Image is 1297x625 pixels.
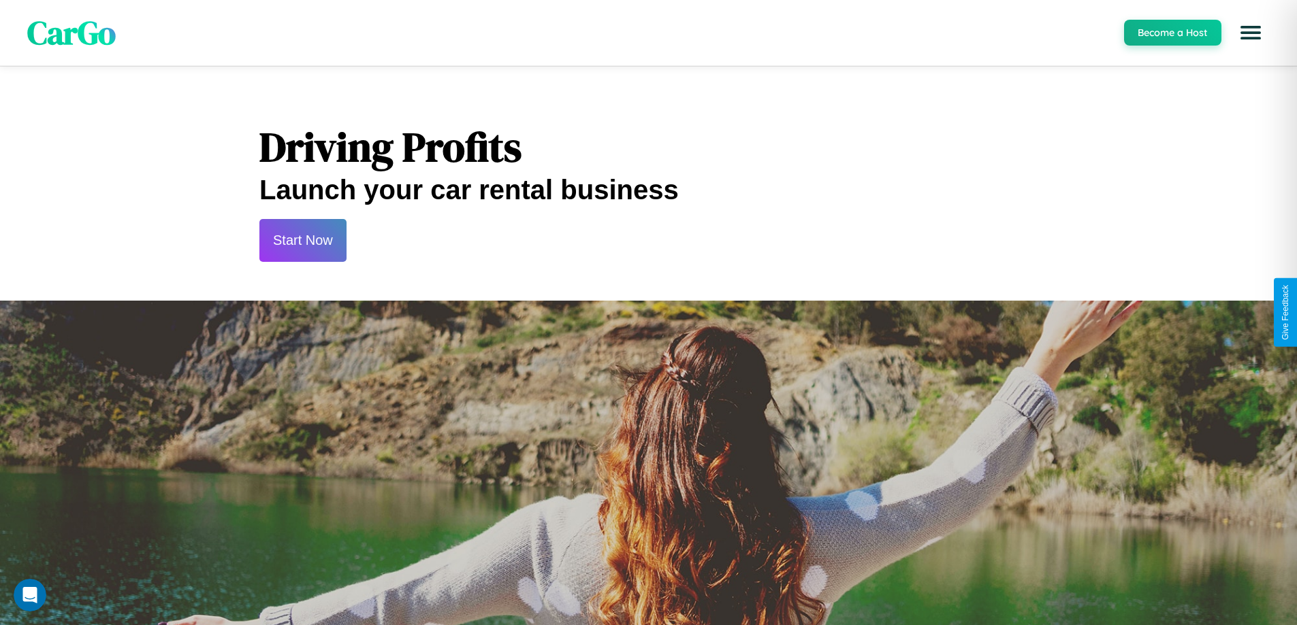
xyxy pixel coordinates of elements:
[259,219,347,262] button: Start Now
[1281,285,1290,340] div: Give Feedback
[27,10,116,55] span: CarGo
[259,119,1038,175] h1: Driving Profits
[259,175,1038,205] h2: Launch your car rental business
[14,579,46,611] iframe: Intercom live chat
[1232,14,1270,52] button: Open menu
[1124,20,1221,46] button: Become a Host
